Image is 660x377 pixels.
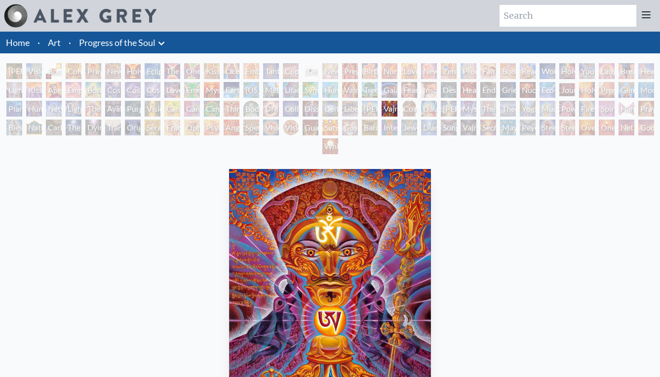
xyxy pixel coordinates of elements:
[204,101,220,117] div: Cannabacchus
[283,63,299,79] div: Copulating
[540,120,555,135] div: Steeplehead 1
[125,63,141,79] div: Holy Grail
[599,120,615,135] div: One
[283,120,299,135] div: Vision [PERSON_NAME]
[520,82,536,98] div: Nuclear Crucifixion
[243,101,259,117] div: Body/Mind as a Vibratory Field of Energy
[480,63,496,79] div: Family
[145,82,160,98] div: Cosmic Lovers
[243,82,259,98] div: [US_STATE] Song
[184,120,200,135] div: Ophanic Eyelash
[322,138,338,154] div: White Light
[303,63,318,79] div: [DEMOGRAPHIC_DATA] Embryo
[322,82,338,98] div: Humming Bird
[303,120,318,135] div: Guardian of Infinite Vision
[382,63,397,79] div: Nursing
[500,120,516,135] div: Mayan Being
[26,101,42,117] div: Human Geometry
[6,37,30,48] a: Home
[540,101,555,117] div: Mudra
[66,120,81,135] div: The Soul Finds It's Way
[26,63,42,79] div: Visionary Origin of Language
[579,82,595,98] div: Holy Fire
[421,63,437,79] div: New Family
[184,101,200,117] div: Cannabis Sutra
[441,82,457,98] div: Despair
[401,63,417,79] div: Love Circuit
[382,82,397,98] div: Gaia
[461,101,476,117] div: Mystic Eye
[540,82,555,98] div: Eco-Atlas
[461,63,476,79] div: Promise
[46,120,62,135] div: Caring
[145,101,160,117] div: Vision Tree
[599,63,615,79] div: Laughing Man
[520,101,536,117] div: Yogi & the Möbius Sphere
[362,120,378,135] div: Bardo Being
[599,101,615,117] div: Spirit Animates the Flesh
[66,101,81,117] div: Lightworker
[619,101,634,117] div: Hands that See
[638,101,654,117] div: Praying Hands
[303,101,318,117] div: Dissectional Art for Tool's Lateralus CD
[164,120,180,135] div: Fractal Eyes
[263,101,279,117] div: DMT - The Spirit Molecule
[263,82,279,98] div: Metamorphosis
[362,101,378,117] div: [PERSON_NAME]
[283,82,299,98] div: Lilacs
[559,82,575,98] div: Journey of the Wounded Healer
[263,63,279,79] div: Tantra
[342,101,358,117] div: Liberation Through Seeing
[224,63,239,79] div: Ocean of Love Bliss
[243,120,259,135] div: Spectral Lotus
[145,63,160,79] div: Eclipse
[46,82,62,98] div: Aperture
[164,101,180,117] div: Cannabis Mudra
[79,36,155,49] a: Progress of the Soul
[224,120,239,135] div: Angel Skin
[184,82,200,98] div: Emerald Grail
[540,63,555,79] div: Wonder
[85,63,101,79] div: Praying
[500,63,516,79] div: Boo-boo
[401,120,417,135] div: Jewel Being
[164,63,180,79] div: The Kiss
[421,101,437,117] div: Dalai Lama
[382,101,397,117] div: Vajra Guru
[480,82,496,98] div: Endarkenment
[322,120,338,135] div: Sunyata
[66,63,81,79] div: Contemplation
[638,82,654,98] div: Monochord
[619,63,634,79] div: Breathing
[480,120,496,135] div: Secret Writing Being
[6,82,22,98] div: Lightweaver
[500,82,516,98] div: Grieving
[638,63,654,79] div: Healing
[461,82,476,98] div: Headache
[164,82,180,98] div: Love is a Cosmic Force
[599,82,615,98] div: Prostration
[125,101,141,117] div: Purging
[579,120,595,135] div: Oversoul
[461,120,476,135] div: Vajra Being
[559,63,575,79] div: Holy Family
[480,101,496,117] div: The Seer
[421,82,437,98] div: Insomnia
[579,63,595,79] div: Young & Old
[342,120,358,135] div: Cosmic Elf
[26,82,42,98] div: Kiss of the [MEDICAL_DATA]
[85,101,101,117] div: The Shulgins and their Alchemical Angels
[441,120,457,135] div: Song of Vajra Being
[224,101,239,117] div: Third Eye Tears of Joy
[342,82,358,98] div: Vajra Horse
[85,120,101,135] div: Dying
[6,63,22,79] div: [PERSON_NAME] & Eve
[500,5,636,27] input: Search
[382,120,397,135] div: Interbeing
[184,63,200,79] div: One Taste
[46,63,62,79] div: Body, Mind, Spirit
[401,82,417,98] div: Fear
[619,120,634,135] div: Net of Being
[65,32,75,53] li: ·
[441,101,457,117] div: [PERSON_NAME]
